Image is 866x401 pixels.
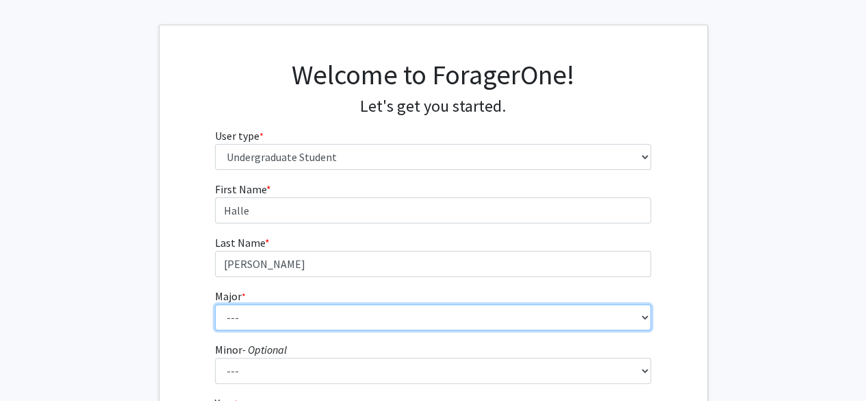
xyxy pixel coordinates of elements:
[242,343,287,356] i: - Optional
[215,127,264,144] label: User type
[215,97,651,117] h4: Let's get you started.
[215,182,266,196] span: First Name
[215,341,287,358] label: Minor
[215,58,651,91] h1: Welcome to ForagerOne!
[215,236,265,250] span: Last Name
[215,288,246,304] label: Major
